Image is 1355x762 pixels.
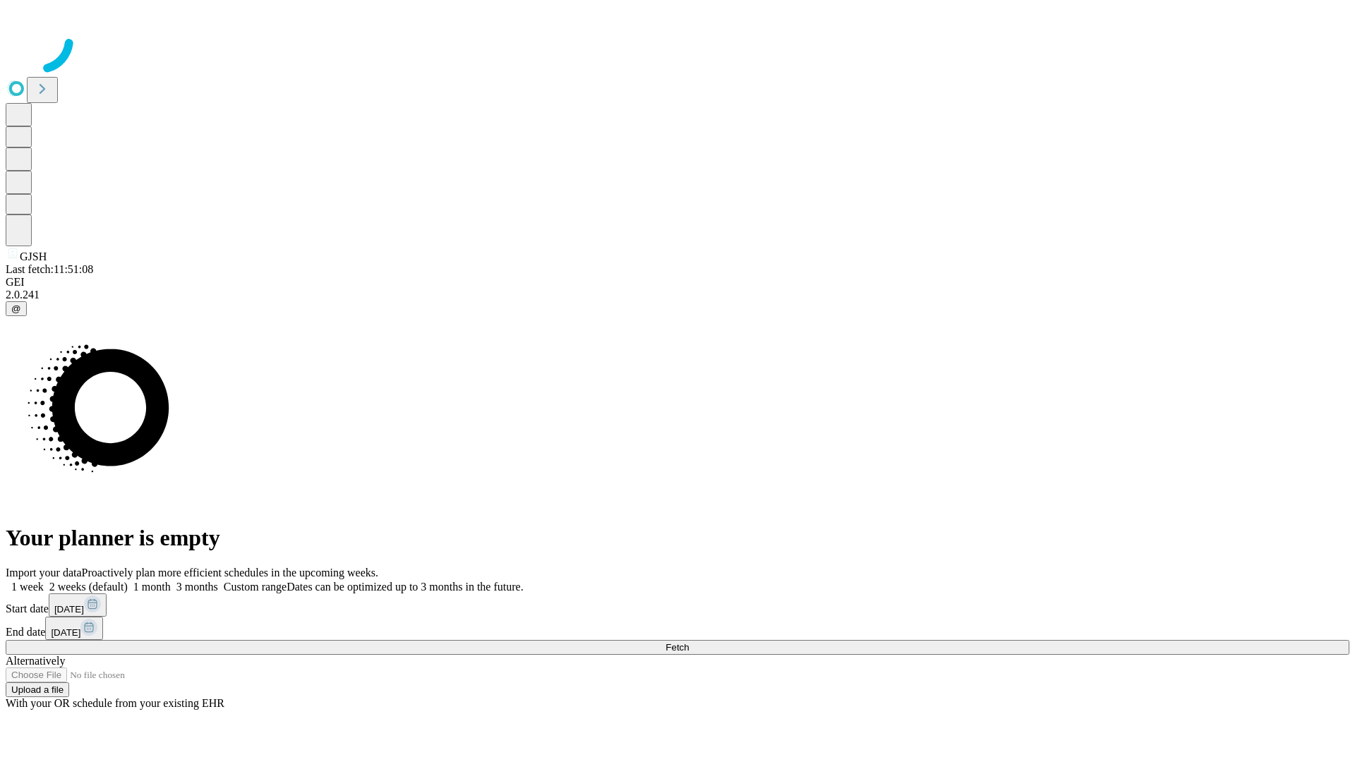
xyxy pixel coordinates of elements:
[45,617,103,640] button: [DATE]
[133,581,171,593] span: 1 month
[11,581,44,593] span: 1 week
[6,617,1349,640] div: End date
[6,682,69,697] button: Upload a file
[6,263,93,275] span: Last fetch: 11:51:08
[6,301,27,316] button: @
[6,640,1349,655] button: Fetch
[49,581,128,593] span: 2 weeks (default)
[6,276,1349,289] div: GEI
[6,525,1349,551] h1: Your planner is empty
[666,642,689,653] span: Fetch
[287,581,523,593] span: Dates can be optimized up to 3 months in the future.
[224,581,287,593] span: Custom range
[49,593,107,617] button: [DATE]
[51,627,80,638] span: [DATE]
[176,581,218,593] span: 3 months
[54,604,84,615] span: [DATE]
[6,289,1349,301] div: 2.0.241
[6,697,224,709] span: With your OR schedule from your existing EHR
[82,567,378,579] span: Proactively plan more efficient schedules in the upcoming weeks.
[11,303,21,314] span: @
[6,593,1349,617] div: Start date
[6,567,82,579] span: Import your data
[6,655,65,667] span: Alternatively
[20,250,47,262] span: GJSH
